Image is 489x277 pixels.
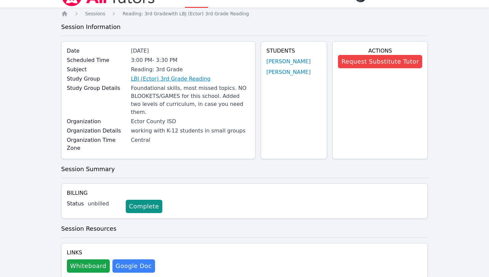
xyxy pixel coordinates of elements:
div: Ector County ISD [131,118,249,126]
h4: Billing [67,189,422,197]
span: Reading: 3rd Grade with LBJ (Ector) 3rd Grade Reading [122,11,249,16]
a: [PERSON_NAME] [266,68,311,76]
a: Sessions [85,10,105,17]
div: 3:00 PM - 3:30 PM [131,56,249,64]
label: Study Group Details [67,84,127,92]
div: unbilled [88,200,120,208]
a: Google Doc [112,259,155,273]
span: Sessions [85,11,105,16]
h3: Session Resources [61,224,428,233]
label: Organization [67,118,127,126]
div: Reading: 3rd Grade [131,66,249,74]
label: Subject [67,66,127,74]
label: Scheduled Time [67,56,127,64]
button: Whiteboard [67,259,110,273]
a: Complete [126,200,162,213]
h4: Actions [338,47,422,55]
label: Date [67,47,127,55]
label: Organization Time Zone [67,136,127,152]
h3: Session Information [61,22,428,32]
a: LBJ (Ector) 3rd Grade Reading [131,75,210,83]
label: Organization Details [67,127,127,135]
label: Study Group [67,75,127,83]
div: Foundational skills, most missed topics. NO BLOOKETS/GAMES for this school. Added two levels of c... [131,84,249,116]
div: [DATE] [131,47,249,55]
a: [PERSON_NAME] [266,58,311,66]
a: Reading: 3rd Gradewith LBJ (Ector) 3rd Grade Reading [122,10,249,17]
h4: Students [266,47,322,55]
label: Status [67,200,84,208]
h3: Session Summary [61,164,428,174]
button: Request Substitute Tutor [338,55,422,68]
div: working with K-12 students in small groups [131,127,249,135]
div: Central [131,136,249,144]
nav: Breadcrumb [61,10,428,17]
h4: Links [67,249,155,257]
